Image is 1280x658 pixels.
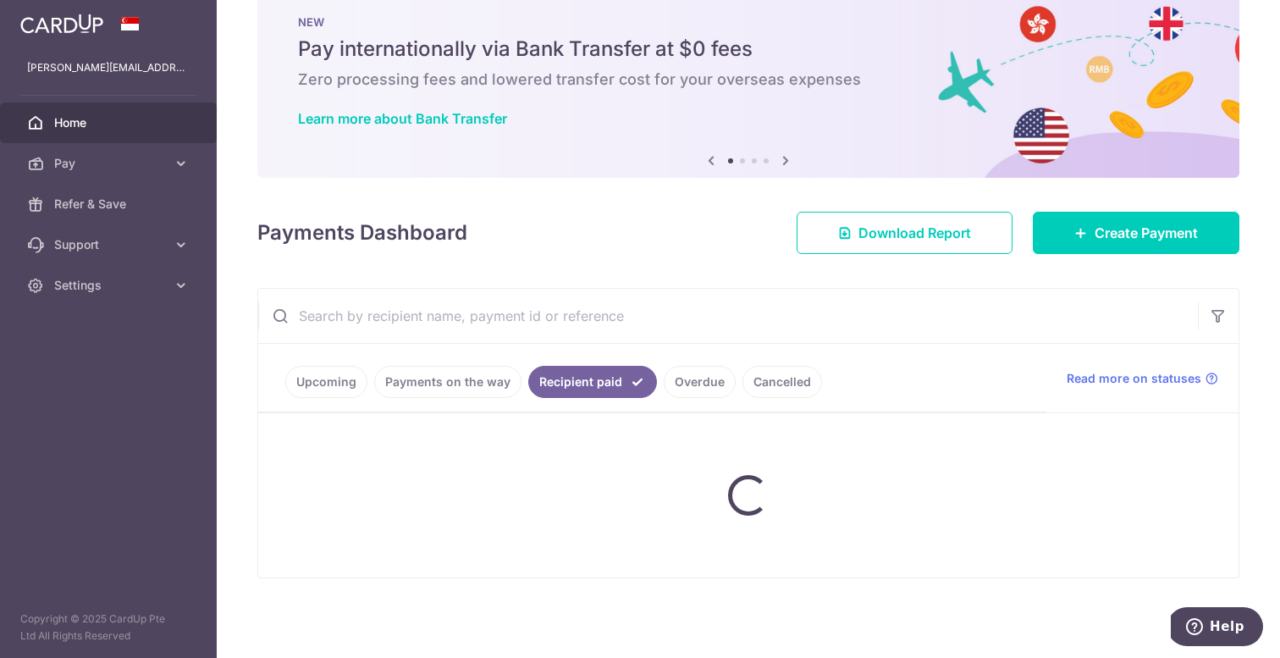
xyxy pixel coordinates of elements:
[54,236,166,253] span: Support
[858,223,971,243] span: Download Report
[54,114,166,131] span: Home
[298,15,1199,29] p: NEW
[258,289,1198,343] input: Search by recipient name, payment id or reference
[1033,212,1239,254] a: Create Payment
[298,36,1199,63] h5: Pay internationally via Bank Transfer at $0 fees
[20,14,103,34] img: CardUp
[797,212,1012,254] a: Download Report
[27,59,190,76] p: [PERSON_NAME][EMAIL_ADDRESS][DOMAIN_NAME]
[1067,370,1201,387] span: Read more on statuses
[54,196,166,213] span: Refer & Save
[1171,607,1263,650] iframe: Opens a widget where you can find more information
[298,110,507,127] a: Learn more about Bank Transfer
[54,277,166,294] span: Settings
[1095,223,1198,243] span: Create Payment
[298,69,1199,90] h6: Zero processing fees and lowered transfer cost for your overseas expenses
[257,218,467,248] h4: Payments Dashboard
[528,366,657,398] a: Recipient paid
[1067,370,1218,387] a: Read more on statuses
[54,155,166,172] span: Pay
